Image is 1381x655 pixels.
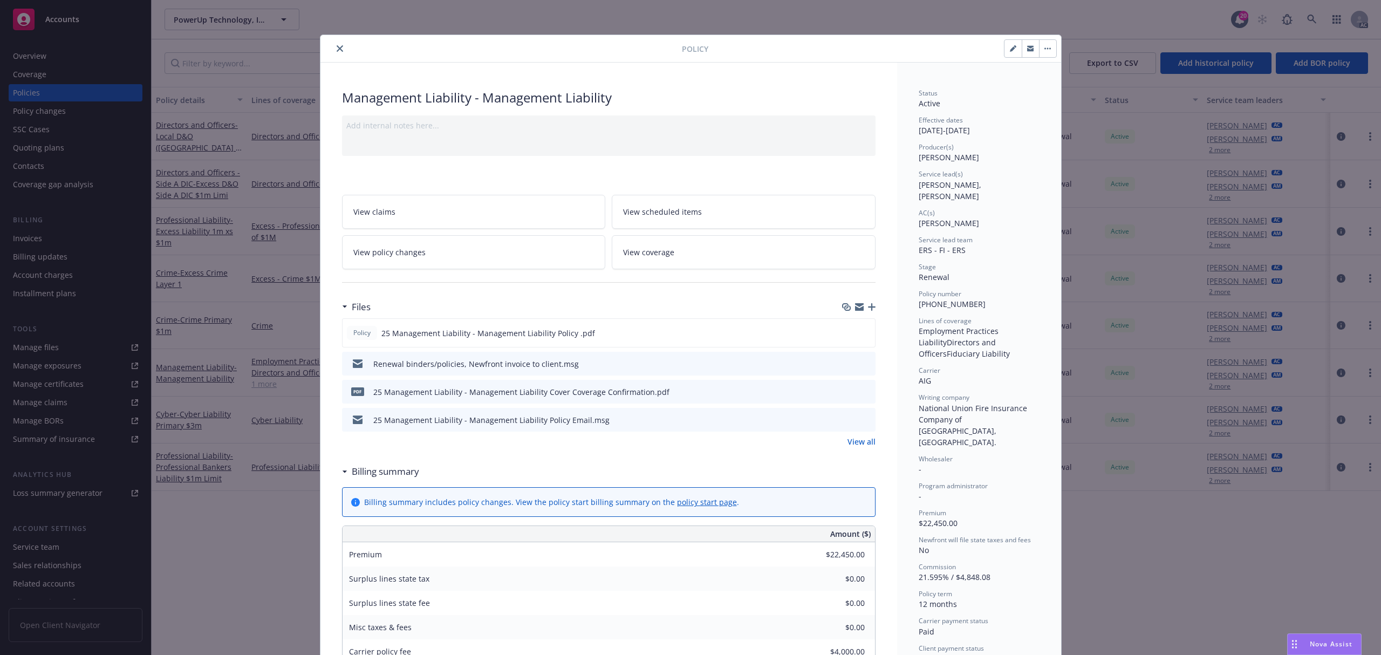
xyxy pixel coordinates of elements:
[342,195,606,229] a: View claims
[919,152,979,162] span: [PERSON_NAME]
[1288,634,1301,654] div: Drag to move
[861,327,871,339] button: preview file
[919,245,966,255] span: ERS - FI - ERS
[919,88,938,98] span: Status
[1287,633,1362,655] button: Nova Assist
[919,464,921,474] span: -
[919,180,983,201] span: [PERSON_NAME], [PERSON_NAME]
[919,366,940,375] span: Carrier
[919,272,949,282] span: Renewal
[623,206,702,217] span: View scheduled items
[844,358,853,370] button: download file
[919,142,954,152] span: Producer(s)
[612,235,876,269] a: View coverage
[682,43,708,54] span: Policy
[862,386,871,398] button: preview file
[801,595,871,611] input: 0.00
[844,386,853,398] button: download file
[919,115,1040,136] div: [DATE] - [DATE]
[919,508,946,517] span: Premium
[381,327,595,339] span: 25 Management Liability - Management Liability Policy .pdf
[373,386,669,398] div: 25 Management Liability - Management Liability Cover Coverage Confirmation.pdf
[919,644,984,653] span: Client payment status
[919,98,940,108] span: Active
[830,528,871,540] span: Amount ($)
[919,262,936,271] span: Stage
[919,393,969,402] span: Writing company
[342,88,876,107] div: Management Liability - Management Liability
[351,328,373,338] span: Policy
[919,481,988,490] span: Program administrator
[919,616,988,625] span: Carrier payment status
[919,169,963,179] span: Service lead(s)
[623,247,674,258] span: View coverage
[919,208,935,217] span: AC(s)
[919,299,986,309] span: [PHONE_NUMBER]
[373,414,610,426] div: 25 Management Liability - Management Liability Policy Email.msg
[349,598,430,608] span: Surplus lines state fee
[919,454,953,463] span: Wholesaler
[919,589,952,598] span: Policy term
[844,414,853,426] button: download file
[919,376,931,386] span: AIG
[919,572,990,582] span: 21.595% / $4,848.08
[801,571,871,587] input: 0.00
[1310,639,1352,649] span: Nova Assist
[919,545,929,555] span: No
[919,235,973,244] span: Service lead team
[349,549,382,560] span: Premium
[612,195,876,229] a: View scheduled items
[862,358,871,370] button: preview file
[919,403,1029,447] span: National Union Fire Insurance Company of [GEOGRAPHIC_DATA], [GEOGRAPHIC_DATA].
[677,497,737,507] a: policy start page
[373,358,579,370] div: Renewal binders/policies, Newfront invoice to client.msg
[364,496,739,508] div: Billing summary includes policy changes. View the policy start billing summary on the .
[862,414,871,426] button: preview file
[919,115,963,125] span: Effective dates
[847,436,876,447] a: View all
[346,120,871,131] div: Add internal notes here...
[919,535,1031,544] span: Newfront will file state taxes and fees
[919,599,957,609] span: 12 months
[342,235,606,269] a: View policy changes
[844,327,852,339] button: download file
[352,300,371,314] h3: Files
[333,42,346,55] button: close
[919,289,961,298] span: Policy number
[919,626,934,637] span: Paid
[349,622,412,632] span: Misc taxes & fees
[351,387,364,395] span: pdf
[801,547,871,563] input: 0.00
[801,619,871,636] input: 0.00
[342,300,371,314] div: Files
[349,574,429,584] span: Surplus lines state tax
[352,465,419,479] h3: Billing summary
[353,206,395,217] span: View claims
[342,465,419,479] div: Billing summary
[919,218,979,228] span: [PERSON_NAME]
[919,491,921,501] span: -
[947,349,1010,359] span: Fiduciary Liability
[919,326,1001,347] span: Employment Practices Liability
[919,316,972,325] span: Lines of coverage
[919,518,958,528] span: $22,450.00
[919,337,998,359] span: Directors and Officers
[353,247,426,258] span: View policy changes
[919,562,956,571] span: Commission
